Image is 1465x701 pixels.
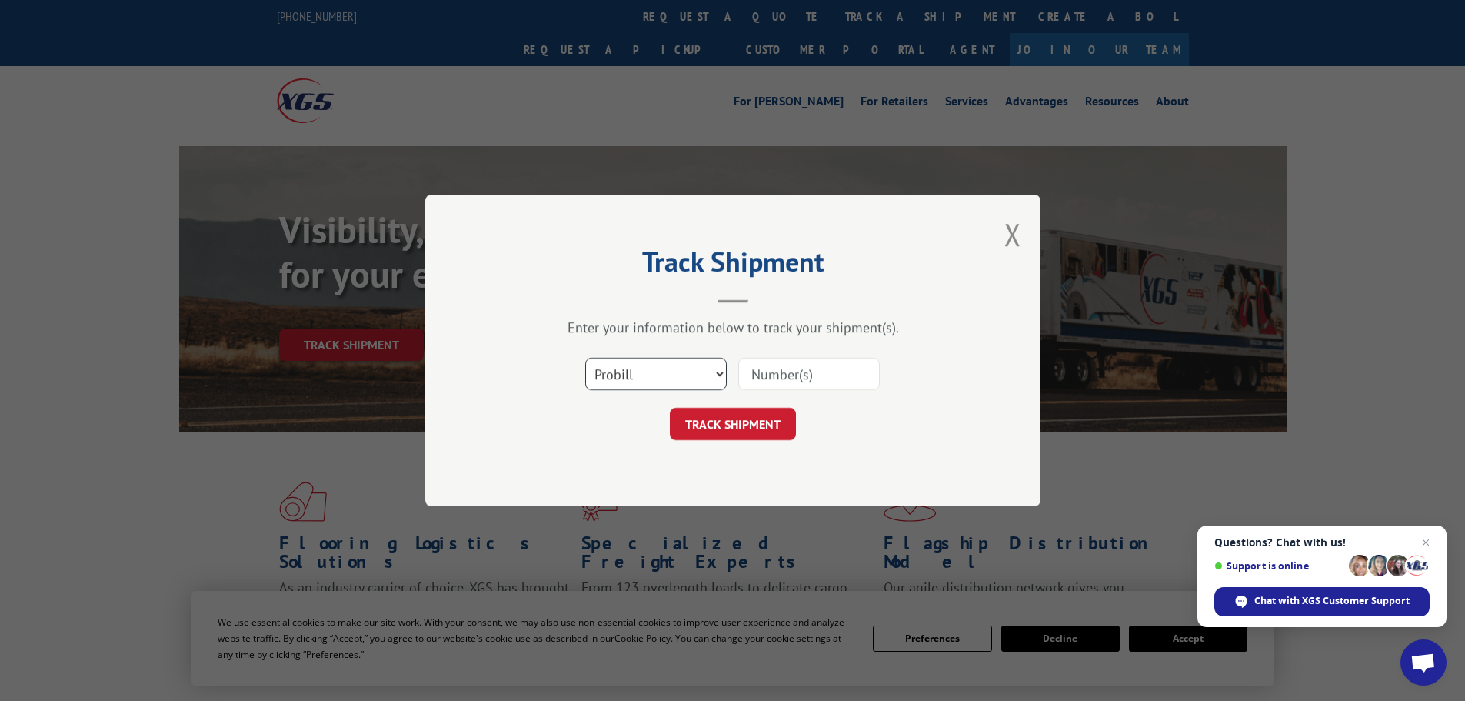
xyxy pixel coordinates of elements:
[1254,594,1410,608] span: Chat with XGS Customer Support
[738,358,880,390] input: Number(s)
[1400,639,1447,686] div: Open chat
[1004,214,1021,255] button: Close modal
[670,408,796,440] button: TRACK SHIPMENT
[1214,536,1430,549] span: Questions? Chat with us!
[502,251,964,280] h2: Track Shipment
[502,319,964,336] div: Enter your information below to track your shipment(s).
[1214,587,1430,616] div: Chat with XGS Customer Support
[1417,533,1435,552] span: Close chat
[1214,560,1343,572] span: Support is online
